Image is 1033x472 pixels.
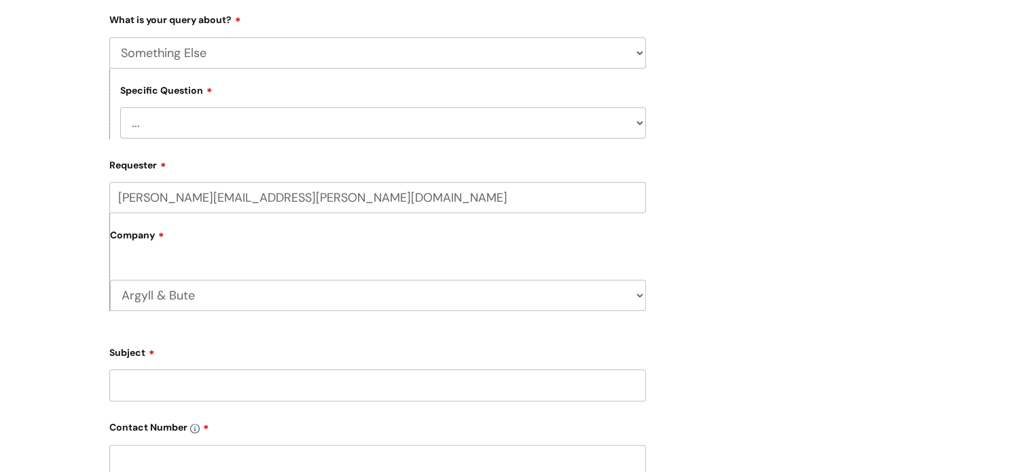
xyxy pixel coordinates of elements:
[109,182,646,213] input: Email
[110,225,646,255] label: Company
[109,342,646,359] label: Subject
[120,83,213,96] label: Specific Question
[109,155,646,171] label: Requester
[109,417,646,433] label: Contact Number
[109,10,646,26] label: What is your query about?
[190,424,200,433] img: info-icon.svg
